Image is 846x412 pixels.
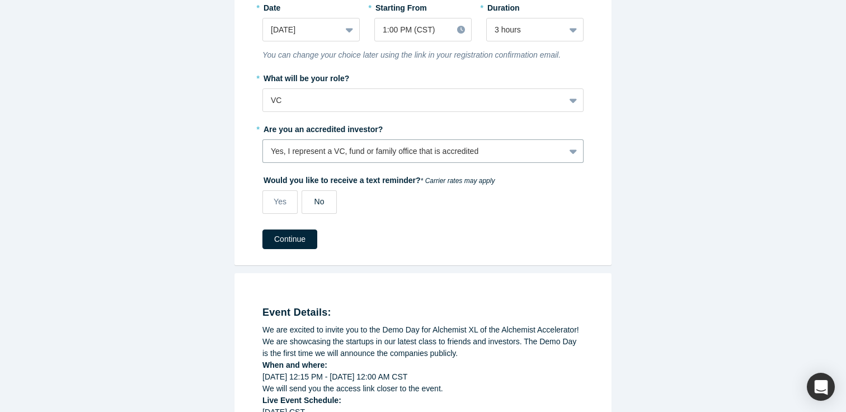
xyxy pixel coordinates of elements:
[262,69,584,85] label: What will be your role?
[262,336,584,359] div: We are showcasing the startups in our latest class to friends and investors. The Demo Day is the ...
[271,146,557,157] div: Yes, I represent a VC, fund or family office that is accredited
[274,197,286,206] span: Yes
[262,324,584,336] div: We are excited to invite you to the Demo Day for Alchemist XL of the Alchemist Accelerator!
[314,197,325,206] span: No
[262,120,584,135] label: Are you an accredited investor?
[262,171,584,186] label: Would you like to receive a text reminder?
[262,396,341,405] strong: Live Event Schedule:
[262,50,561,59] i: You can change your choice later using the link in your registration confirmation email.
[262,383,584,395] div: We will send you the access link closer to the event.
[262,360,327,369] strong: When and where:
[262,307,331,318] strong: Event Details:
[421,177,495,185] em: * Carrier rates may apply
[262,230,317,249] button: Continue
[262,371,584,383] div: [DATE] 12:15 PM - [DATE] 12:00 AM CST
